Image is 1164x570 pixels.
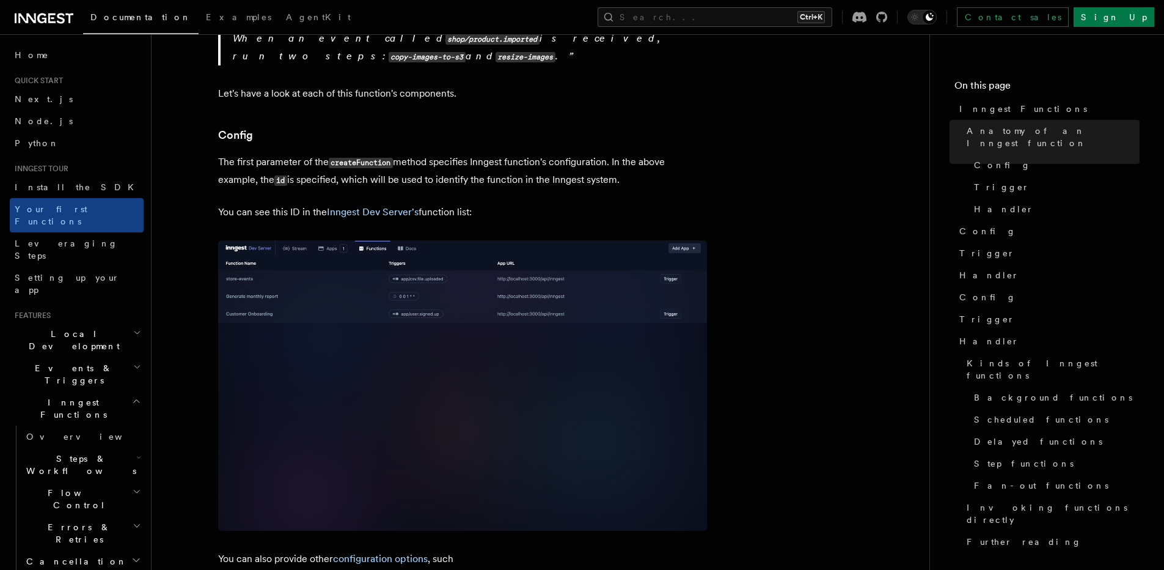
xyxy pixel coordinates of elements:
[959,335,1019,347] span: Handler
[10,396,132,421] span: Inngest Functions
[969,431,1140,453] a: Delayed functions
[21,426,144,448] a: Overview
[15,273,120,295] span: Setting up your app
[969,453,1140,475] a: Step functions
[967,125,1140,149] span: Anatomy of an Inngest function
[797,11,825,23] kbd: Ctrl+K
[10,176,144,198] a: Install the SDK
[15,94,73,104] span: Next.js
[10,362,133,387] span: Events & Triggers
[959,269,1019,281] span: Handler
[445,34,540,45] code: shop/product.imported
[967,357,1140,382] span: Kinds of Inngest functions
[969,176,1140,198] a: Trigger
[957,7,1069,27] a: Contact sales
[10,267,144,301] a: Setting up your app
[10,311,51,320] span: Features
[954,98,1140,120] a: Inngest Functions
[974,181,1030,193] span: Trigger
[969,198,1140,220] a: Handler
[10,164,68,174] span: Inngest tour
[954,220,1140,242] a: Config
[15,239,118,261] span: Leveraging Steps
[218,204,707,221] p: You can see this ID in the function list:
[10,76,63,86] span: Quick start
[10,198,144,232] a: Your first Functions
[15,49,49,61] span: Home
[218,240,707,531] img: Screenshot of the Inngest Dev Server interface showing three functions listed under the 'Function...
[21,448,144,482] button: Steps & Workflows
[962,120,1140,154] a: Anatomy of an Inngest function
[26,432,152,442] span: Overview
[10,391,144,426] button: Inngest Functions
[21,453,136,477] span: Steps & Workflows
[962,352,1140,387] a: Kinds of Inngest functions
[959,103,1087,115] span: Inngest Functions
[969,154,1140,176] a: Config
[10,44,144,66] a: Home
[967,536,1082,548] span: Further reading
[10,110,144,132] a: Node.js
[954,286,1140,308] a: Config
[286,12,351,22] span: AgentKit
[83,4,199,34] a: Documentation
[218,127,253,144] a: Config
[974,203,1034,215] span: Handler
[327,206,419,218] a: Inngest Dev Server's
[389,52,466,62] code: copy-images-to-s3
[954,78,1140,98] h4: On this page
[954,242,1140,264] a: Trigger
[21,555,127,568] span: Cancellation
[10,232,144,267] a: Leveraging Steps
[15,182,141,192] span: Install the SDK
[974,391,1132,404] span: Background functions
[974,457,1074,470] span: Step functions
[10,88,144,110] a: Next.js
[962,497,1140,531] a: Invoking functions directly
[10,357,144,391] button: Events & Triggers
[199,4,279,33] a: Examples
[969,387,1140,409] a: Background functions
[496,52,555,62] code: resize-images
[206,12,271,22] span: Examples
[969,409,1140,431] a: Scheduled functions
[15,116,73,126] span: Node.js
[974,159,1031,171] span: Config
[974,413,1108,426] span: Scheduled functions
[907,10,937,24] button: Toggle dark mode
[90,12,191,22] span: Documentation
[974,435,1102,448] span: Delayed functions
[959,291,1016,303] span: Config
[10,323,144,357] button: Local Development
[598,7,832,27] button: Search...Ctrl+K
[233,12,707,65] p: This Inngest function is called . When an event called is received, run two steps: and .
[959,247,1015,259] span: Trigger
[954,264,1140,286] a: Handler
[959,313,1015,325] span: Trigger
[333,553,428,564] a: configuration options
[218,85,707,102] p: Let's have a look at each of this function's components.
[962,531,1140,553] a: Further reading
[15,204,87,226] span: Your first Functions
[21,482,144,516] button: Flow Control
[218,154,707,189] p: The first parameter of the method specifies Inngest function's configuration. In the above exampl...
[10,132,144,154] a: Python
[21,516,144,550] button: Errors & Retries
[279,4,358,33] a: AgentKit
[274,176,287,186] code: id
[959,225,1016,237] span: Config
[967,502,1140,526] span: Invoking functions directly
[954,308,1140,330] a: Trigger
[974,479,1108,492] span: Fan-out functions
[21,521,133,546] span: Errors & Retries
[954,330,1140,352] a: Handler
[10,328,133,352] span: Local Development
[329,158,393,168] code: createFunction
[21,487,133,511] span: Flow Control
[969,475,1140,497] a: Fan-out functions
[15,138,59,148] span: Python
[1074,7,1154,27] a: Sign Up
